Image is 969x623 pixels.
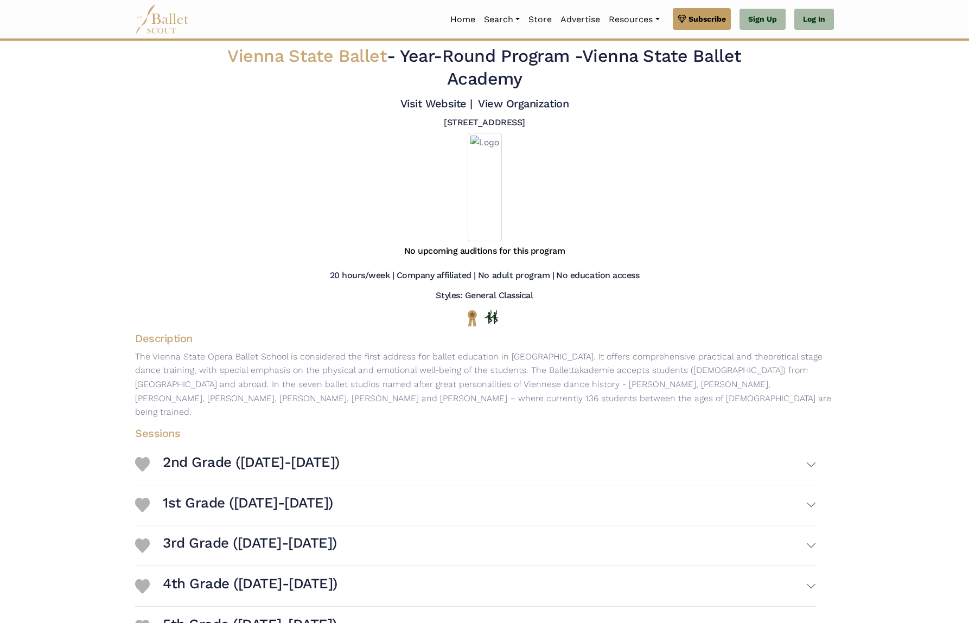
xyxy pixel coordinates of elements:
[195,45,774,90] h2: - Vienna State Ballet Academy
[163,575,337,593] h3: 4th Grade ([DATE]-[DATE])
[163,494,333,512] h3: 1st Grade ([DATE]-[DATE])
[446,8,480,31] a: Home
[163,449,817,480] button: 2nd Grade ([DATE]-[DATE])
[163,453,340,472] h3: 2nd Grade ([DATE]-[DATE])
[400,46,582,66] span: Year-Round Program -
[163,530,817,561] button: 3rd Grade ([DATE]-[DATE])
[480,8,524,31] a: Search
[468,133,502,241] img: Logo
[163,570,817,602] button: 4th Grade ([DATE]-[DATE])
[436,290,533,301] h5: Styles: General Classical
[404,246,565,257] h5: No upcoming auditions for this program
[135,579,150,594] img: Heart
[794,9,834,30] a: Log In
[673,8,731,30] a: Subscribe
[444,117,525,129] h5: [STREET_ADDRESS]
[135,457,150,472] img: Heart
[478,270,554,281] h5: No adult program |
[478,97,569,110] a: View Organization
[739,9,786,30] a: Sign Up
[466,310,479,326] img: National
[126,426,825,440] h4: Sessions
[604,8,664,31] a: Resources
[556,270,639,281] h5: No education access
[126,331,843,345] h4: Description
[397,270,476,281] h5: Company affiliated |
[524,8,556,31] a: Store
[330,270,394,281] h5: 20 hours/week |
[163,490,817,521] button: 1st Grade ([DATE]-[DATE])
[678,13,686,25] img: gem.svg
[135,538,150,553] img: Heart
[227,46,387,66] span: Vienna State Ballet
[556,8,604,31] a: Advertise
[484,310,498,324] img: In Person
[400,97,473,110] a: Visit Website |
[163,534,337,553] h3: 3rd Grade ([DATE]-[DATE])
[126,350,843,419] p: The Vienna State Opera Ballet School is considered the first address for ballet education in [GEO...
[688,13,726,25] span: Subscribe
[135,498,150,512] img: Heart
